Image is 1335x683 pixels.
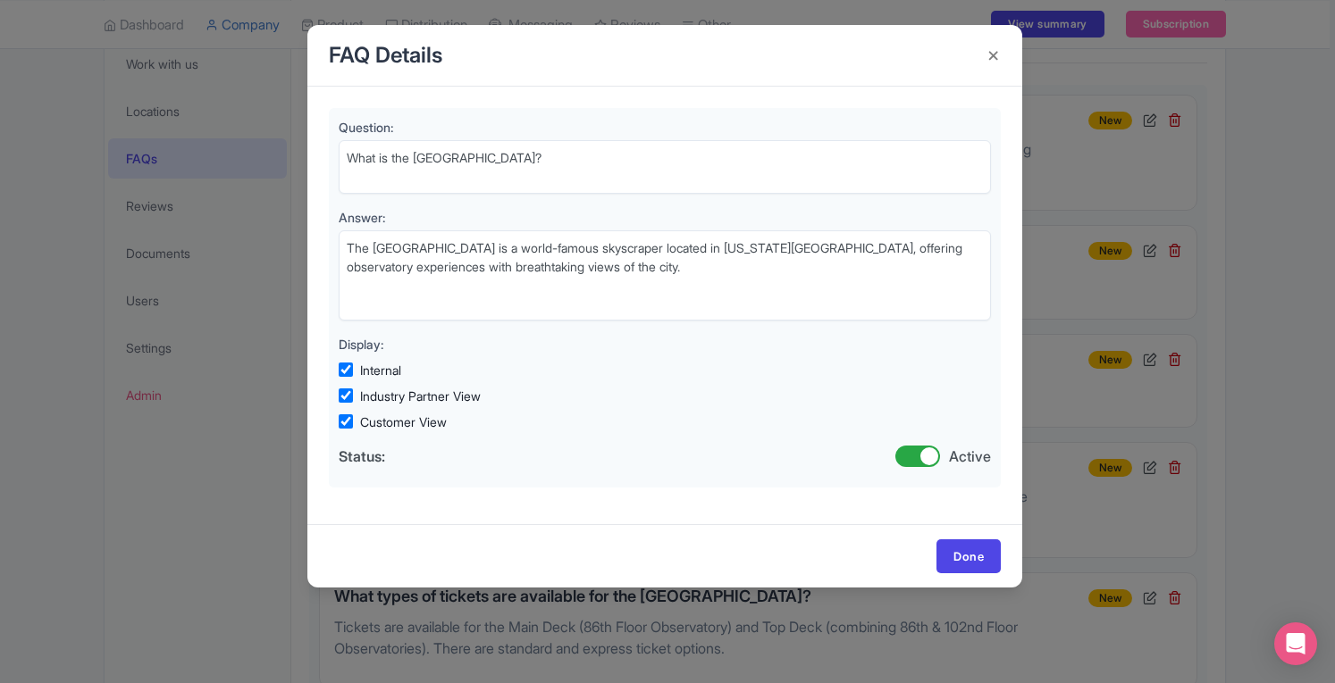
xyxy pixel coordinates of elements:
label: Customer View [360,412,447,431]
label: Internal [360,361,401,379]
b: Status: [339,446,385,467]
a: Done [936,539,1001,573]
label: Display: [339,335,991,354]
label: Question: [339,118,991,137]
textarea: The [GEOGRAPHIC_DATA] is a world-famous skyscraper located in [US_STATE][GEOGRAPHIC_DATA], offeri... [339,230,991,321]
textarea: What is the [GEOGRAPHIC_DATA]? [339,140,991,193]
label: Industry Partner View [360,387,481,405]
label: Answer: [339,208,991,227]
span: Active [949,446,991,467]
h4: FAQ Details [329,39,442,71]
div: Open Intercom Messenger [1274,622,1317,665]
